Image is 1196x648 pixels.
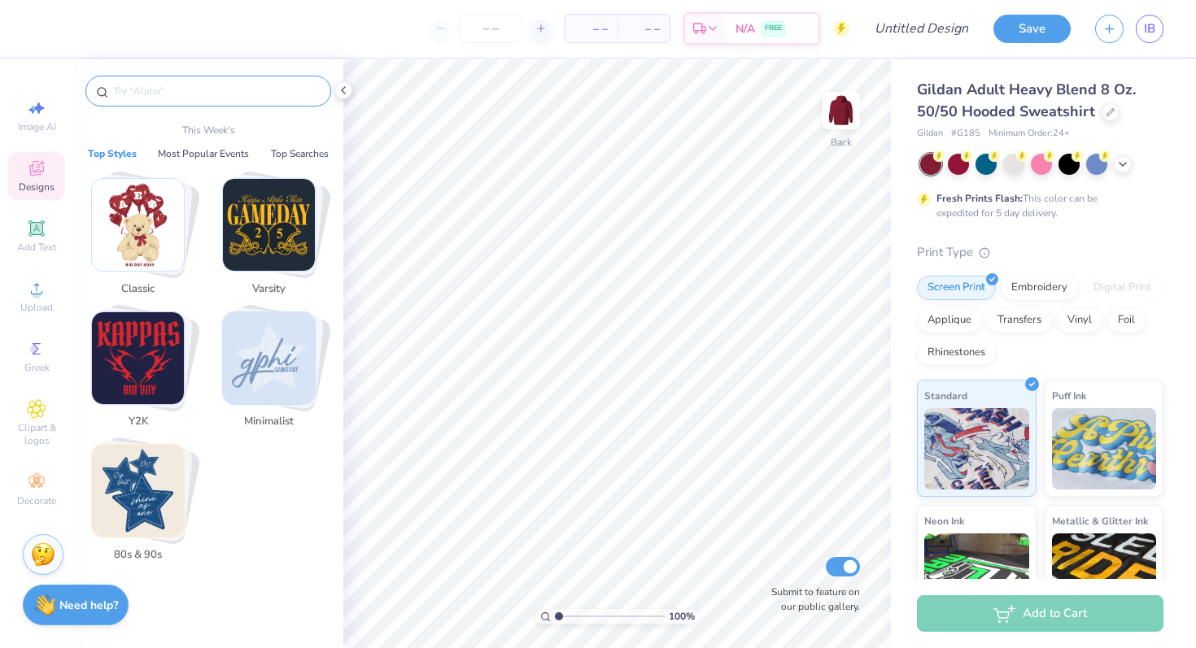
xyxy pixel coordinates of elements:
span: Designs [19,180,55,194]
img: Neon Ink [924,533,1029,615]
span: N/A [735,20,755,37]
span: Puff Ink [1052,387,1086,404]
div: Transfers [987,308,1052,333]
img: 80s & 90s [92,445,184,537]
button: Stack Card Button Classic [81,178,204,303]
span: Upload [20,301,53,314]
button: Stack Card Button Varsity [212,178,335,303]
span: Gildan [917,127,943,141]
span: 80s & 90s [111,547,164,563]
div: Foil [1107,308,1146,333]
span: Clipart & logos [8,421,65,447]
button: Stack Card Button Minimalist [212,311,335,437]
span: IB [1144,20,1155,38]
img: Puff Ink [1052,408,1157,489]
button: Save [993,15,1071,43]
span: Standard [924,387,967,404]
span: Y2K [111,414,164,430]
span: Classic [111,281,164,298]
p: This Week's [182,123,235,137]
span: Gildan Adult Heavy Blend 8 Oz. 50/50 Hooded Sweatshirt [917,80,1136,121]
img: Standard [924,408,1029,489]
a: IB [1136,15,1163,43]
div: This color can be expedited for 5 day delivery. [936,191,1137,220]
span: FREE [765,23,782,34]
span: Decorate [17,494,56,507]
div: Digital Print [1083,276,1162,300]
div: Applique [917,308,982,333]
input: Try "Alpha" [112,83,321,99]
div: Vinyl [1057,308,1102,333]
label: Submit to feature on our public gallery. [762,585,860,614]
img: Back [825,94,858,127]
img: Classic [92,179,184,271]
img: Y2K [92,312,184,404]
img: Varsity [223,179,315,271]
div: Print Type [917,243,1163,262]
span: Varsity [242,281,295,298]
span: Add Text [17,241,56,254]
button: Stack Card Button Y2K [81,311,204,437]
span: Minimalist [242,414,295,430]
img: Metallic & Glitter Ink [1052,533,1157,615]
button: Top Styles [83,146,142,162]
button: Top Searches [266,146,334,162]
strong: Fresh Prints Flash: [936,192,1023,205]
div: Embroidery [1001,276,1078,300]
div: Back [831,135,852,150]
input: – – [459,14,522,43]
input: Untitled Design [862,12,981,45]
button: Stack Card Button 80s & 90s [81,444,204,569]
span: – – [627,20,660,37]
span: – – [575,20,608,37]
div: Rhinestones [917,341,996,365]
button: Most Popular Events [153,146,254,162]
span: Metallic & Glitter Ink [1052,512,1148,529]
span: Minimum Order: 24 + [989,127,1070,141]
span: # G185 [951,127,980,141]
strong: Need help? [59,598,118,613]
span: Image AI [18,120,56,133]
span: Neon Ink [924,512,964,529]
img: Minimalist [223,312,315,404]
span: Greek [24,361,50,374]
span: 100 % [669,609,695,624]
div: Screen Print [917,276,996,300]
